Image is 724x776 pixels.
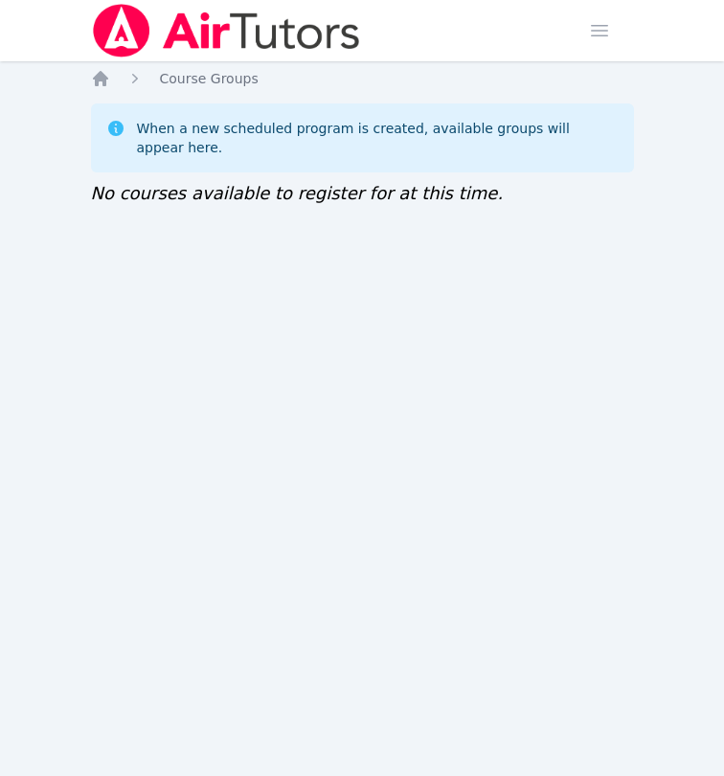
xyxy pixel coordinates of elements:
a: Course Groups [160,69,259,88]
img: Air Tutors [91,4,362,57]
span: No courses available to register for at this time. [91,183,504,203]
nav: Breadcrumb [91,69,634,88]
div: When a new scheduled program is created, available groups will appear here. [137,119,619,157]
span: Course Groups [160,71,259,86]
